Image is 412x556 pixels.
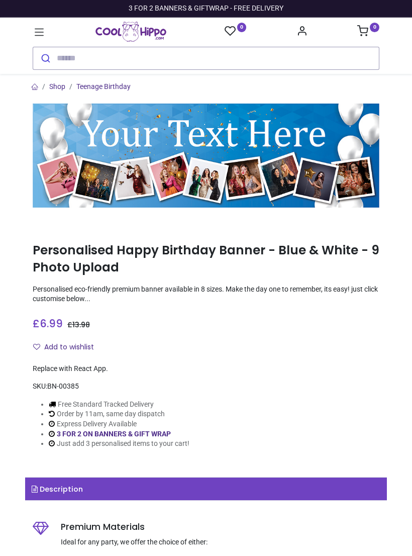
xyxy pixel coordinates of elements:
div: SKU: [33,382,379,392]
li: Order by 11am, same day dispatch [49,409,189,419]
span: 13.98 [72,320,90,330]
h5: Premium Materials [61,521,379,533]
li: Just add 3 personalised items to your cart! [49,439,189,449]
a: Shop [49,82,65,90]
p: Ideal for any party, we offer the choice of either: [61,537,379,547]
a: Account Info [296,28,307,36]
img: Cool Hippo [95,22,166,42]
a: Teenage Birthday [76,82,131,90]
sup: 0 [370,23,379,32]
a: Description [25,478,387,501]
h1: Personalised Happy Birthday Banner - Blue & White - 9 Photo Upload [33,242,379,276]
span: £ [67,320,90,330]
a: 0 [357,28,379,36]
li: Free Standard Tracked Delivery [49,400,189,410]
div: 3 FOR 2 BANNERS & GIFTWRAP - FREE DELIVERY [129,4,283,14]
li: Express Delivery Available [49,419,189,429]
a: 3 FOR 2 ON BANNERS & GIFT WRAP [57,430,171,438]
button: Add to wishlistAdd to wishlist [33,339,102,356]
span: 6.99 [40,316,63,331]
i: Add to wishlist [33,343,40,350]
button: Submit [33,47,57,69]
img: Personalised Happy Birthday Banner - Blue & White - 9 Photo Upload [33,104,379,208]
p: Personalised eco-friendly premium banner available in 8 sizes. Make the day one to remember, its ... [33,285,379,304]
a: Logo of Cool Hippo [95,22,166,42]
div: Replace with React App. [33,364,379,374]
a: 0 [225,25,247,38]
span: £ [33,316,63,331]
sup: 0 [237,23,247,32]
span: BN-00385 [47,382,79,390]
